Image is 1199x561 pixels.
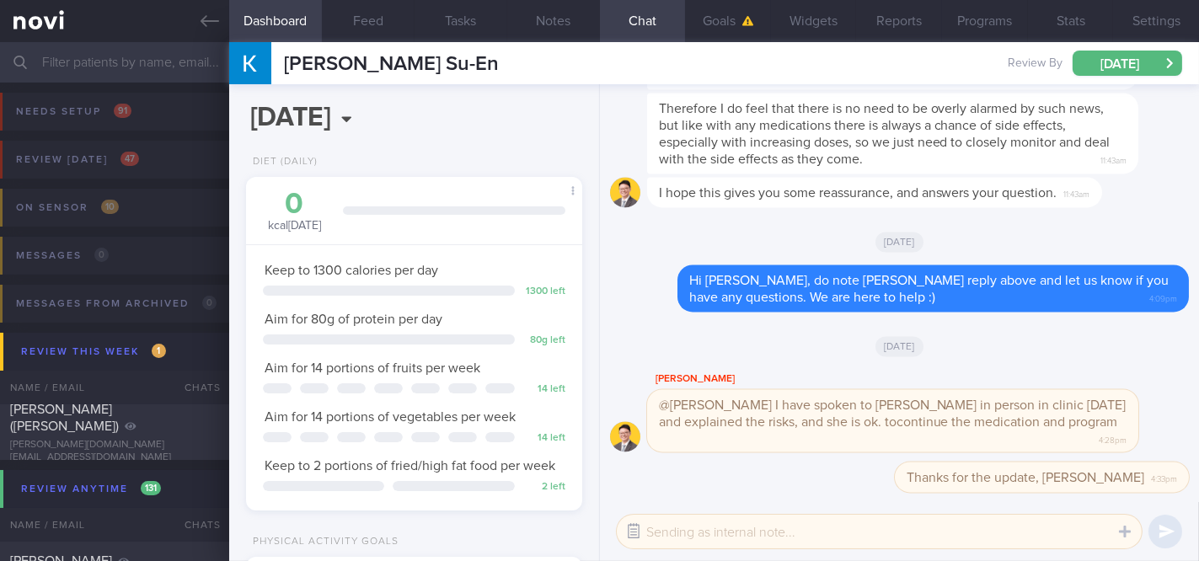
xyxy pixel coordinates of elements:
[263,190,326,219] div: 0
[1149,289,1177,305] span: 4:09pm
[523,481,565,494] div: 2 left
[523,334,565,347] div: 80 g left
[246,536,399,548] div: Physical Activity Goals
[907,471,1144,484] span: Thanks for the update, [PERSON_NAME]
[265,459,555,473] span: Keep to 2 portions of fried/high fat food per week
[875,336,923,356] span: [DATE]
[101,200,119,214] span: 10
[10,439,219,464] div: [PERSON_NAME][DOMAIN_NAME][EMAIL_ADDRESS][DOMAIN_NAME]
[523,286,565,298] div: 1300 left
[162,371,229,404] div: Chats
[1064,184,1090,200] span: 11:43am
[10,403,119,433] span: [PERSON_NAME] ([PERSON_NAME])
[523,383,565,396] div: 14 left
[162,508,229,542] div: Chats
[1008,56,1063,72] span: Review By
[875,232,923,252] span: [DATE]
[120,152,139,166] span: 47
[265,410,516,424] span: Aim for 14 portions of vegetables per week
[114,104,131,118] span: 91
[659,102,1111,166] span: Therefore I do feel that there is no need to be overly alarmed by such news, but like with any me...
[659,186,1057,200] span: I hope this gives you some reassurance, and answers your question.
[265,264,438,277] span: Keep to 1300 calories per day
[12,292,221,315] div: Messages from Archived
[689,274,1170,304] span: Hi [PERSON_NAME], do note [PERSON_NAME] reply above and let us know if you have any questions. We...
[12,148,143,171] div: Review [DATE]
[265,361,480,375] span: Aim for 14 portions of fruits per week
[141,481,161,495] span: 131
[152,344,166,358] span: 1
[284,54,499,74] span: [PERSON_NAME] Su-En
[94,248,109,262] span: 0
[1100,151,1127,167] span: 11:43am
[647,369,1189,389] div: [PERSON_NAME]
[12,196,123,219] div: On sensor
[202,296,217,310] span: 0
[17,340,170,363] div: Review this week
[1099,430,1127,446] span: 4:28pm
[659,398,1127,429] span: @[PERSON_NAME] I have spoken to [PERSON_NAME] in person in clinic [DATE] and explained the risks,...
[263,190,326,234] div: kcal [DATE]
[265,313,442,326] span: Aim for 80g of protein per day
[246,156,318,168] div: Diet (Daily)
[1151,469,1177,485] span: 4:33pm
[12,100,136,123] div: Needs setup
[12,244,113,267] div: Messages
[523,432,565,445] div: 14 left
[1073,51,1182,76] button: [DATE]
[17,478,165,500] div: Review anytime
